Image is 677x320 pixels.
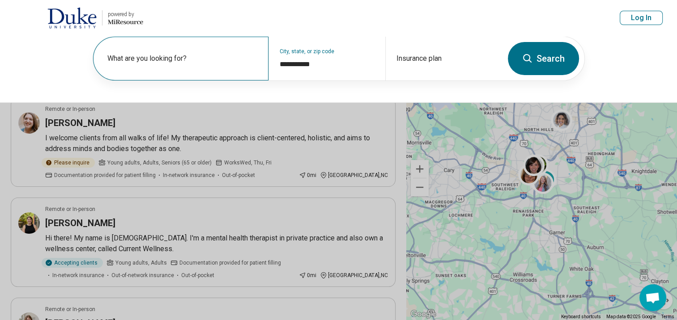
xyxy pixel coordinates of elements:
img: Duke University [47,7,97,29]
a: Open chat [639,284,666,311]
div: powered by [108,10,143,18]
label: What are you looking for? [107,53,258,64]
button: Search [508,42,579,75]
a: Duke Universitypowered by [14,7,143,29]
button: Log In [620,11,663,25]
